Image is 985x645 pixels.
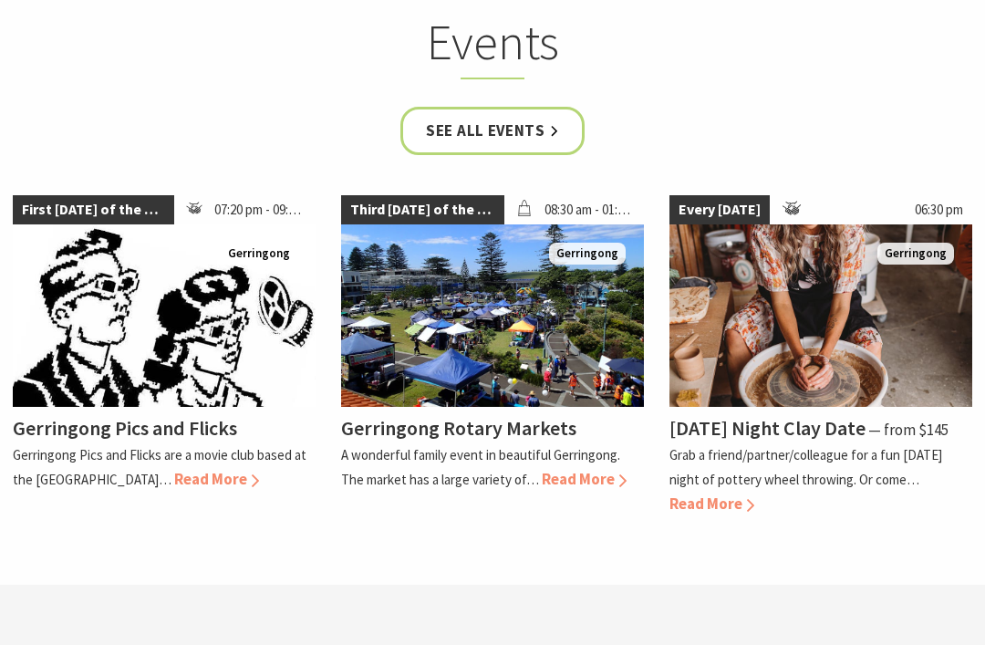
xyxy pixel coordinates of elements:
h4: Gerringong Pics and Flicks [13,415,237,441]
span: 08:30 am - 01:30 pm [535,195,644,224]
h4: [DATE] Night Clay Date [669,415,866,441]
p: Gerringong Pics and Flicks are a movie club based at the [GEOGRAPHIC_DATA]… [13,446,306,488]
span: Gerringong [549,243,626,265]
span: ⁠— from $145 [868,420,949,440]
p: Grab a friend/partner/colleague for a fun [DATE] night of pottery wheel throwing. Or come… [669,446,942,488]
span: Read More [669,494,754,514]
h4: Gerringong Rotary Markets [341,415,576,441]
span: First [DATE] of the month [13,195,174,224]
p: A wonderful family event in beautiful Gerringong. The market has a large variety of… [341,446,620,488]
span: Gerringong [877,243,954,265]
img: Photo shows female sitting at pottery wheel with hands on a ball of clay [669,224,972,407]
span: 06:30 pm [906,195,972,224]
a: Every [DATE] 06:30 pm Photo shows female sitting at pottery wheel with hands on a ball of clay Ge... [669,195,972,516]
span: Gerringong [221,243,297,265]
img: Christmas Market and Street Parade [341,224,644,407]
h2: Events [171,12,814,79]
a: Third [DATE] of the Month 08:30 am - 01:30 pm Christmas Market and Street Parade Gerringong Gerri... [341,195,644,516]
a: First [DATE] of the month 07:20 pm - 09:30 pm Gerringong Gerringong Pics and Flicks Gerringong Pi... [13,195,316,516]
span: Third [DATE] of the Month [341,195,504,224]
span: Read More [542,469,627,489]
span: Read More [174,469,259,489]
a: See all Events [400,107,585,155]
span: Every [DATE] [669,195,770,224]
span: 07:20 pm - 09:30 pm [205,195,316,224]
